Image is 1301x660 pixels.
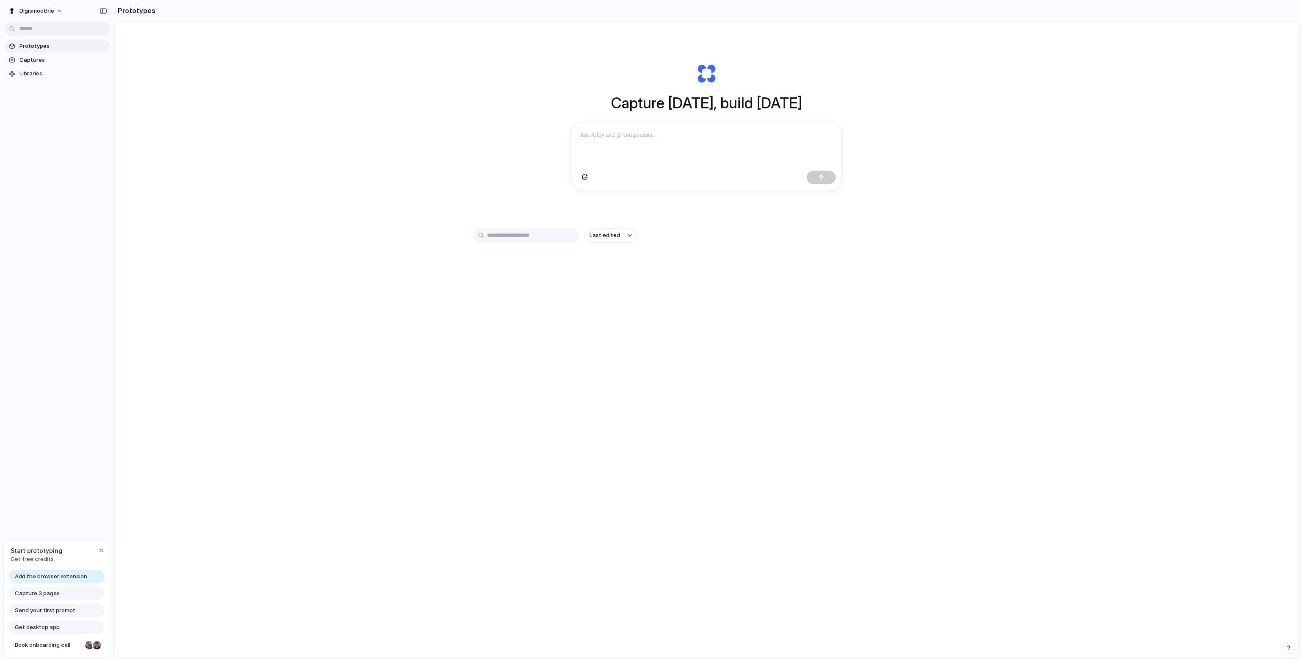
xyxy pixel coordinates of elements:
[114,6,155,16] h2: Prototypes
[584,228,637,243] button: Last edited
[4,54,110,66] a: Captures
[4,40,110,52] a: Prototypes
[15,606,75,615] span: Send your first prompt
[19,42,107,50] span: Prototypes
[11,546,62,555] span: Start prototyping
[590,231,620,240] span: Last edited
[4,67,110,80] a: Libraries
[611,92,802,114] h1: Capture [DATE], build [DATE]
[19,56,107,64] span: Captures
[19,69,107,78] span: Libraries
[84,640,94,650] div: Nicole Kubica
[15,572,87,581] span: Add the browser extension
[9,621,105,634] a: Get desktop app
[9,638,105,652] a: Book onboarding call
[92,640,102,650] div: Christian Iacullo
[15,623,60,632] span: Get desktop app
[9,570,105,583] a: Add the browser extension
[4,4,67,18] button: Digismoothie
[15,589,60,598] span: Capture 3 pages
[19,7,54,15] span: Digismoothie
[11,555,62,563] span: Get free credits
[15,641,82,649] span: Book onboarding call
